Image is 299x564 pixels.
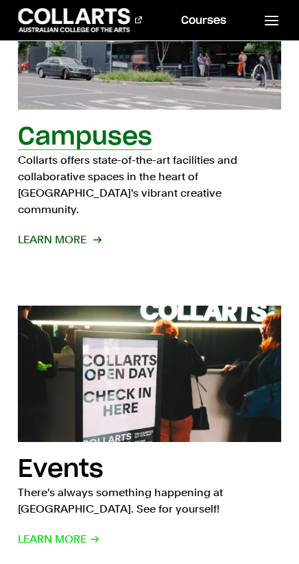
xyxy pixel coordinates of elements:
p: There's always something happening at [GEOGRAPHIC_DATA]. See for yourself! [18,485,281,517]
span: Learn More [18,232,100,248]
h2: Events [18,457,104,482]
a: Events There's always something happening at [GEOGRAPHIC_DATA]. See for yourself! Learn More [18,306,281,561]
p: Collarts offers state-of-the-art facilities and collaborative spaces in the heart of [GEOGRAPHIC_... [18,152,281,218]
span: Learn More [18,531,100,548]
div: Go to homepage [18,8,142,32]
h2: Campuses [18,125,152,149]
